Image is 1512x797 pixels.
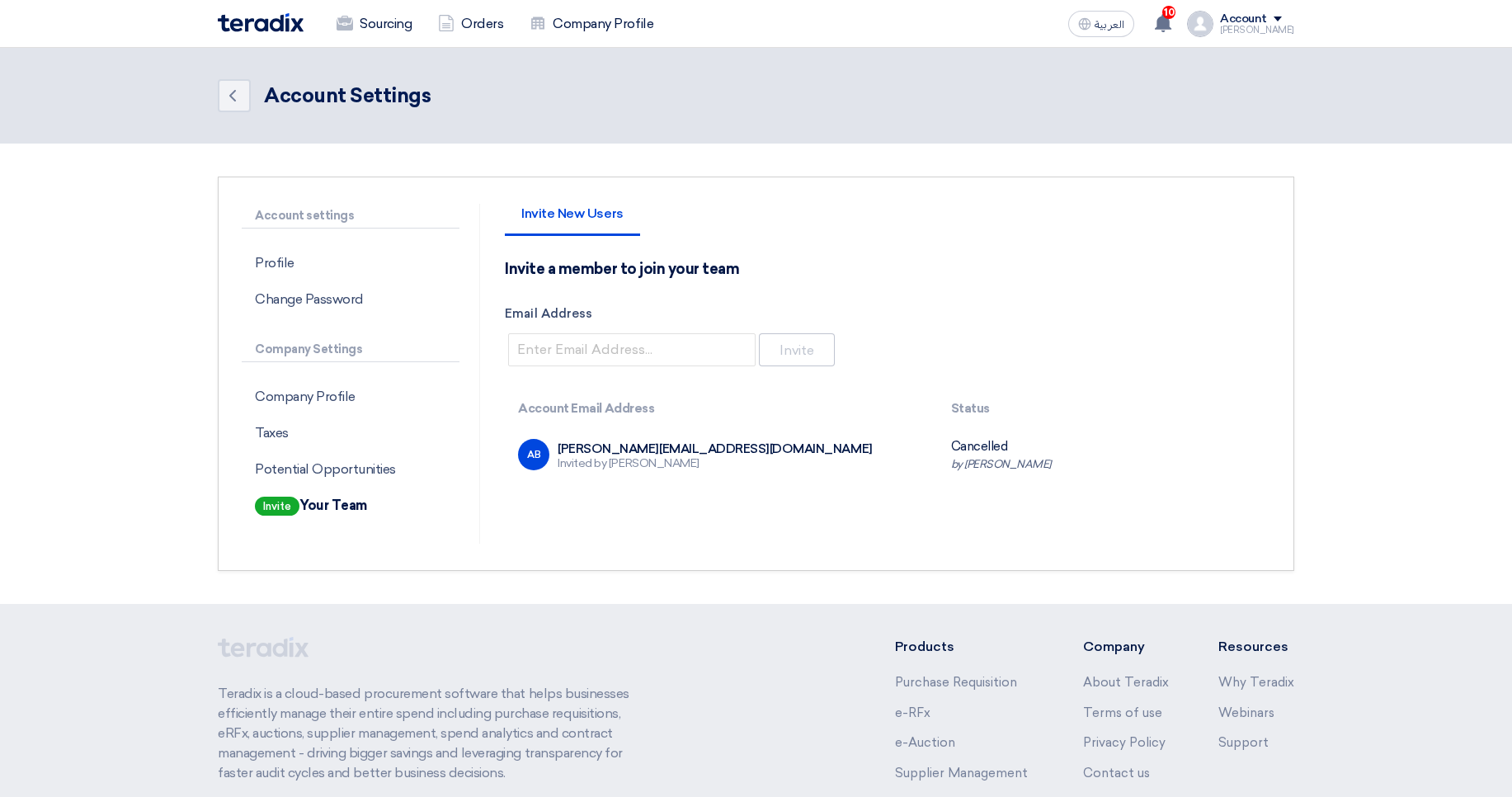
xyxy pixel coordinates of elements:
a: About Teradix [1083,675,1169,690]
a: Contact us [1083,766,1150,780]
a: Support [1218,735,1269,750]
div: [PERSON_NAME] [1220,26,1294,35]
img: Teradix logo [218,13,304,32]
a: e-Auction [895,735,955,750]
li: Resources [1218,637,1294,657]
span: العربية [1095,19,1124,31]
div: by [PERSON_NAME] [951,456,1257,473]
a: Supplier Management [895,766,1028,780]
p: Profile [242,245,459,281]
a: e-RFx [895,705,930,720]
p: Potential Opportunities [242,451,459,488]
p: Company Settings [242,337,459,362]
p: Account settings [242,204,459,229]
p: Change Password [242,281,459,318]
span: 10 [1162,6,1175,19]
li: Company [1083,637,1169,657]
p: Your Team [242,488,459,524]
div: Invited by [PERSON_NAME] [558,456,872,471]
a: Why Teradix [1218,675,1294,690]
div: [PERSON_NAME][EMAIL_ADDRESS][DOMAIN_NAME] [558,441,872,456]
button: Invite [759,333,835,366]
a: Privacy Policy [1083,735,1166,750]
a: Orders [425,6,516,42]
th: Status [938,389,1270,428]
p: Teradix is a cloud-based procurement software that helps businesses efficiently manage their enti... [218,684,648,783]
div: Account [1220,12,1267,26]
p: Company Profile [242,379,459,415]
div: AB [518,439,549,470]
li: Products [895,637,1034,657]
p: Taxes [242,415,459,451]
input: Enter Email Address... [508,333,756,366]
span: Invite [255,497,299,516]
button: العربية [1068,11,1134,37]
label: Email Address [505,304,1270,323]
a: Terms of use [1083,705,1162,720]
div: Cancelled [951,437,1257,472]
li: Invite New Users [505,207,639,236]
h4: Invite a member to join your team [505,260,739,278]
a: Purchase Requisition [895,675,1017,690]
div: Account Settings [264,81,431,111]
a: Sourcing [323,6,425,42]
a: Company Profile [516,6,667,42]
img: profile_test.png [1187,11,1213,37]
a: Webinars [1218,705,1274,720]
th: Account Email Address [505,389,937,428]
